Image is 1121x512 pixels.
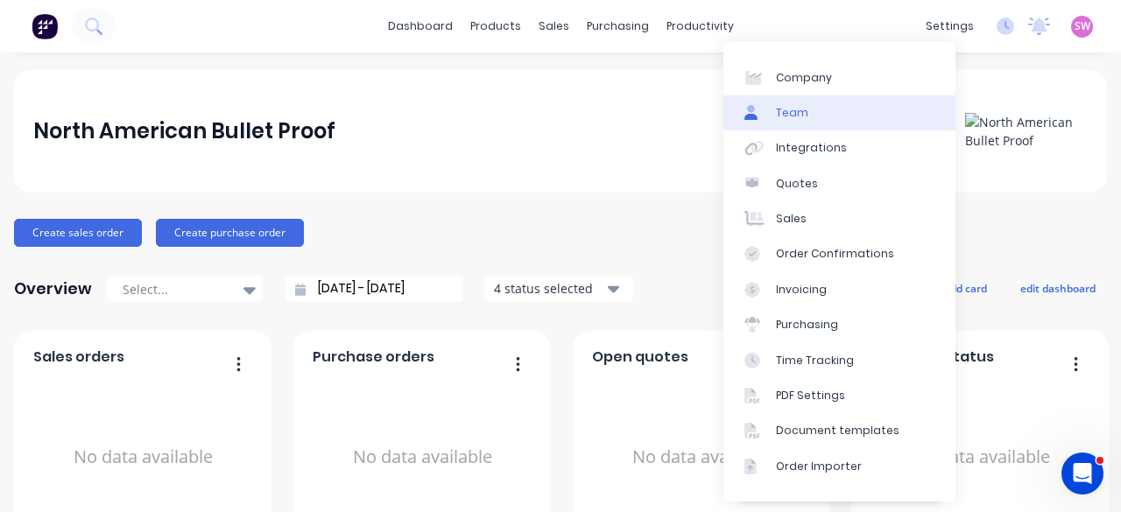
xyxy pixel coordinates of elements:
div: productivity [658,13,743,39]
div: Company [776,70,832,86]
a: Sales [723,201,955,236]
span: SW [1075,18,1090,34]
button: edit dashboard [1009,277,1107,299]
div: 4 status selected [494,279,604,298]
div: Overview [14,271,92,306]
div: Order Importer [776,459,862,474]
img: North American Bullet Proof [965,113,1088,150]
div: sales [530,13,578,39]
span: Purchase orders [313,347,434,368]
a: Document templates [723,413,955,448]
img: Factory [32,13,58,39]
div: Invoicing [776,282,827,298]
div: Purchasing [776,317,838,333]
a: Time Tracking [723,342,955,377]
a: Invoicing [723,272,955,307]
div: Team [776,105,808,121]
div: Order Confirmations [776,246,894,262]
div: Integrations [776,140,847,156]
div: PDF Settings [776,388,845,403]
div: Document templates [776,423,899,438]
a: PDF Settings [723,378,955,413]
iframe: Intercom live chat [1061,452,1103,494]
button: Create purchase order [156,219,304,247]
span: Open quotes [592,347,688,368]
a: Team [723,95,955,130]
div: North American Bullet Proof [33,114,335,149]
div: settings [917,13,983,39]
a: dashboard [379,13,462,39]
div: Sales [776,211,807,227]
button: 4 status selected [484,276,633,302]
a: Company [723,60,955,95]
div: products [462,13,530,39]
a: Integrations [723,130,955,165]
button: Create sales order [14,219,142,247]
div: Time Tracking [776,353,854,368]
a: Purchasing [723,307,955,342]
span: Sales orders [33,347,124,368]
a: Quotes [723,166,955,201]
div: Quotes [776,176,818,192]
div: purchasing [578,13,658,39]
button: add card [933,277,998,299]
a: Order Confirmations [723,236,955,271]
a: Order Importer [723,449,955,484]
